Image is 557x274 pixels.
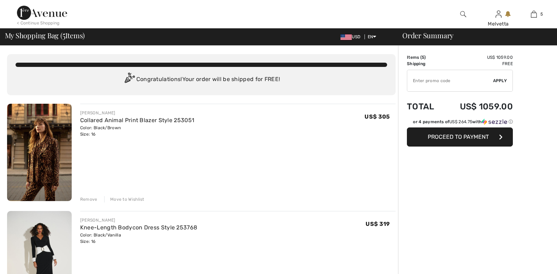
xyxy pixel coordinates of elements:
img: Sezzle [482,119,507,125]
a: Sign In [496,11,502,17]
a: 5 [516,10,551,18]
div: Congratulations! Your order will be shipped for FREE! [16,73,387,87]
img: Collared Animal Print Blazer Style 253051 [7,104,72,201]
a: Collared Animal Print Blazer Style 253051 [80,117,194,124]
img: search the website [460,10,466,18]
div: Color: Black/Vanilla Size: 16 [80,232,197,245]
span: Proceed to Payment [428,133,489,140]
span: US$ 264.75 [449,119,472,124]
div: Order Summary [394,32,553,39]
div: or 4 payments ofUS$ 264.75withSezzle Click to learn more about Sezzle [407,119,513,127]
span: 5 [540,11,543,17]
span: My Shopping Bag ( Items) [5,32,85,39]
div: [PERSON_NAME] [80,110,194,116]
img: My Bag [531,10,537,18]
div: Melvetta [481,20,516,28]
img: Congratulation2.svg [122,73,136,87]
td: Shipping [407,61,443,67]
span: US$ 319 [366,221,390,227]
div: Remove [80,196,97,202]
td: Free [443,61,513,67]
img: My Info [496,10,502,18]
span: 5 [422,55,424,60]
a: Knee-Length Bodycon Dress Style 253768 [80,224,197,231]
span: Apply [493,78,507,84]
div: Color: Black/Brown Size: 16 [80,125,194,137]
span: 5 [63,30,65,39]
img: 1ère Avenue [17,6,67,20]
td: Total [407,95,443,119]
span: EN [368,34,377,39]
div: or 4 payments of with [413,119,513,125]
input: Promo code [407,70,493,91]
div: < Continue Shopping [17,20,60,26]
td: Items ( ) [407,54,443,61]
span: US$ 305 [365,113,390,120]
img: US Dollar [340,34,352,40]
td: US$ 1059.00 [443,95,513,119]
td: US$ 1059.00 [443,54,513,61]
button: Proceed to Payment [407,127,513,147]
span: USD [340,34,363,39]
div: Move to Wishlist [104,196,144,202]
div: [PERSON_NAME] [80,217,197,223]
